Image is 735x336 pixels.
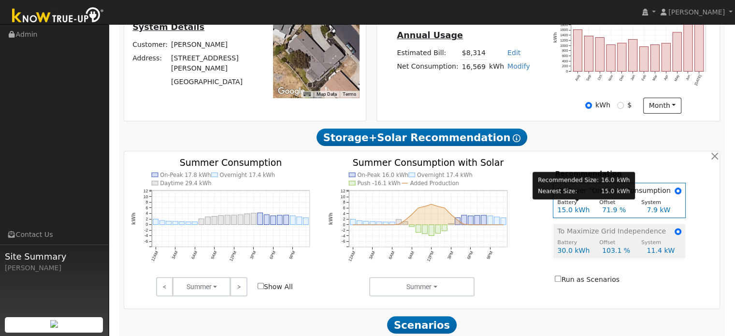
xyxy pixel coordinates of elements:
[685,74,691,81] text: Jun
[218,216,224,225] rect: onclick=""
[663,74,669,81] text: Apr
[170,75,260,88] td: [GEOGRAPHIC_DATA]
[584,36,593,72] rect: onclick=""
[150,250,159,262] text: 12AM
[461,215,467,225] rect: onclick=""
[145,211,148,216] text: 4
[552,199,594,207] div: Battery
[552,205,597,215] div: 15.0 kWh
[359,224,360,225] circle: onclick=""
[258,283,264,289] input: Show All
[483,224,484,225] circle: onclick=""
[370,221,375,225] rect: onclick=""
[5,250,103,263] span: Site Summary
[153,219,158,224] rect: onclick=""
[553,32,558,43] text: kWh
[494,217,499,225] rect: onclick=""
[496,224,497,225] circle: onclick=""
[179,157,282,168] text: Summer Consumption
[601,175,615,185] td: 16.0
[585,74,592,82] text: Sep
[396,219,402,225] rect: onclick=""
[560,23,568,27] text: 1800
[357,220,362,225] rect: onclick=""
[219,172,275,178] text: Overnight 17.4 kWh
[143,189,148,193] text: 12
[537,175,599,185] td: Recommended Size:
[507,62,530,70] a: Modify
[368,250,376,260] text: 3AM
[618,43,626,71] rect: onclick=""
[435,225,441,234] rect: onclick=""
[170,38,260,51] td: [PERSON_NAME]
[447,250,455,260] text: 3PM
[166,221,171,225] rect: onclick=""
[231,215,237,225] rect: onclick=""
[160,172,211,178] text: On-Peak 17.8 kWh
[418,207,419,208] circle: onclick=""
[674,74,680,82] text: May
[562,54,568,58] text: 600
[199,219,204,225] rect: onclick=""
[684,21,692,71] rect: onclick=""
[404,219,406,220] circle: onclick=""
[537,187,599,196] td: Nearest Size:
[507,49,520,57] a: Edit
[642,246,686,256] div: 11.4 kW
[303,91,310,98] button: Keyboard shortcuts
[275,85,307,98] img: Google
[630,74,636,81] text: Jan
[627,100,632,110] label: $
[350,219,356,224] rect: onclick=""
[442,225,447,231] rect: onclick=""
[225,215,230,225] rect: onclick=""
[173,221,178,225] rect: onclick=""
[552,246,597,256] div: 30.0 kWh
[328,213,333,225] text: kWh
[7,5,109,27] img: Know True-Up
[343,217,346,221] text: 2
[131,51,170,75] td: Address:
[363,221,369,225] rect: onclick=""
[693,74,702,86] text: [DATE]
[288,250,296,260] text: 9PM
[597,246,641,256] div: 103.1 %
[668,8,725,16] span: [PERSON_NAME]
[391,224,393,225] circle: onclick=""
[643,98,681,114] button: month
[619,74,625,82] text: Dec
[448,223,454,225] rect: onclick=""
[640,47,649,72] rect: onclick=""
[156,277,173,296] a: <
[398,223,399,225] circle: onclick=""
[397,30,462,40] u: Annual Usage
[317,129,527,146] span: Storage+Solar Recommendation
[343,91,356,97] a: Terms (opens in new tab)
[450,214,452,215] circle: onclick=""
[585,102,592,109] input: kWh
[376,222,382,225] rect: onclick=""
[342,234,346,238] text: -4
[562,59,568,63] text: 400
[271,216,276,224] rect: onclick=""
[486,250,494,260] text: 9PM
[460,46,487,60] td: $8,314
[595,38,604,72] rect: onclick=""
[460,60,487,74] td: 16,569
[597,205,641,215] div: 71.9 %
[190,250,198,260] text: 6AM
[387,316,456,334] span: Scenarios
[210,250,218,260] text: 9AM
[160,180,211,187] text: Daytime 29.4 kWh
[651,74,658,82] text: Mar
[369,277,475,296] button: Summer
[560,28,568,32] text: 1600
[144,239,148,244] text: -6
[341,194,346,199] text: 10
[476,224,478,225] circle: onclick=""
[422,225,428,234] rect: onclick=""
[560,43,568,47] text: 1000
[383,222,389,225] rect: onclick=""
[617,102,624,109] input: $
[258,213,263,224] rect: onclick=""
